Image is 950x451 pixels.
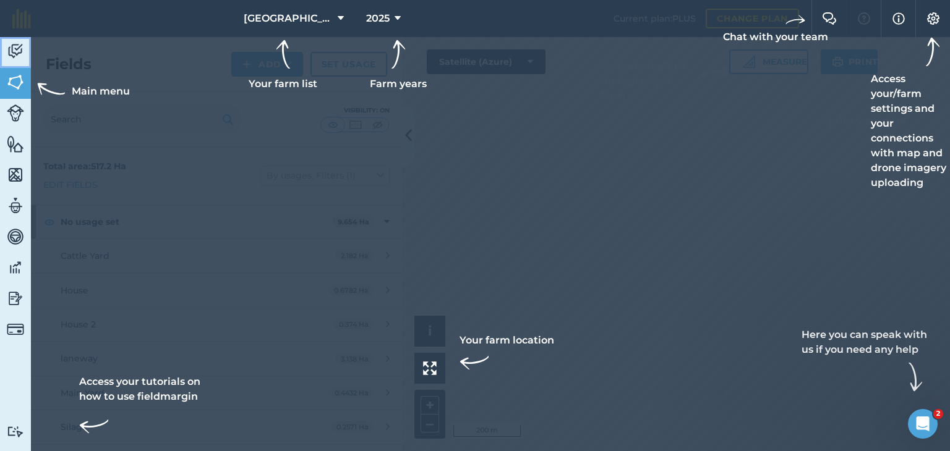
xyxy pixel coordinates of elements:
[7,135,24,153] img: svg+xml;base64,PHN2ZyB4bWxucz0iaHR0cDovL3d3dy53My5vcmcvMjAwMC9zdmciIHdpZHRoPSI1NiIgaGVpZ2h0PSI2MC...
[364,40,433,91] div: Farm years
[249,40,317,91] div: Your farm list
[908,409,938,439] iframe: Intercom live chat
[79,374,208,441] div: Access your tutorials on how to use fieldmargin
[933,409,943,419] span: 2
[7,321,24,338] img: svg+xml;base64,PD94bWwgdmVyc2lvbj0iMS4wIiBlbmNvZGluZz0idXRmLTgiPz4KPCEtLSBHZW5lcmF0b3I6IEFkb2JlIE...
[802,327,930,392] div: Here you can speak with us if you need any help
[423,361,437,375] img: Four arrows, one pointing top left, one top right, one bottom right and the last bottom left
[460,333,554,377] div: Your farm location
[7,289,24,308] img: svg+xml;base64,PD94bWwgdmVyc2lvbj0iMS4wIiBlbmNvZGluZz0idXRmLTgiPz4KPCEtLSBHZW5lcmF0b3I6IEFkb2JlIE...
[871,37,950,190] div: Access your/farm settings and your connections with map and drone imagery uploading
[926,12,941,25] img: A cog icon
[414,353,445,384] button: Your farm location
[892,11,905,26] img: svg+xml;base64,PHN2ZyB4bWxucz0iaHR0cDovL3d3dy53My5vcmcvMjAwMC9zdmciIHdpZHRoPSIxNyIgaGVpZ2h0PSIxNy...
[7,227,24,246] img: svg+xml;base64,PD94bWwgdmVyc2lvbj0iMS4wIiBlbmNvZGluZz0idXRmLTgiPz4KPCEtLSBHZW5lcmF0b3I6IEFkb2JlIE...
[366,11,390,26] span: 2025
[7,166,24,184] img: svg+xml;base64,PHN2ZyB4bWxucz0iaHR0cDovL3d3dy53My5vcmcvMjAwMC9zdmciIHdpZHRoPSI1NiIgaGVpZ2h0PSI2MC...
[7,104,24,122] img: svg+xml;base64,PD94bWwgdmVyc2lvbj0iMS4wIiBlbmNvZGluZz0idXRmLTgiPz4KPCEtLSBHZW5lcmF0b3I6IEFkb2JlIE...
[7,426,24,437] img: svg+xml;base64,PD94bWwgdmVyc2lvbj0iMS4wIiBlbmNvZGluZz0idXRmLTgiPz4KPCEtLSBHZW5lcmF0b3I6IEFkb2JlIE...
[244,11,333,26] span: [GEOGRAPHIC_DATA]
[7,42,24,61] img: svg+xml;base64,PD94bWwgdmVyc2lvbj0iMS4wIiBlbmNvZGluZz0idXRmLTgiPz4KPCEtLSBHZW5lcmF0b3I6IEFkb2JlIE...
[7,258,24,277] img: svg+xml;base64,PD94bWwgdmVyc2lvbj0iMS4wIiBlbmNvZGluZz0idXRmLTgiPz4KPCEtLSBHZW5lcmF0b3I6IEFkb2JlIE...
[822,12,837,25] img: Two speech bubbles overlapping with the left bubble in the forefront
[7,73,24,91] img: svg+xml;base64,PHN2ZyB4bWxucz0iaHR0cDovL3d3dy53My5vcmcvMjAwMC9zdmciIHdpZHRoPSI1NiIgaGVpZ2h0PSI2MC...
[35,77,130,106] div: Main menu
[7,196,24,215] img: svg+xml;base64,PD94bWwgdmVyc2lvbj0iMS4wIiBlbmNvZGluZz0idXRmLTgiPz4KPCEtLSBHZW5lcmF0b3I6IEFkb2JlIE...
[723,10,828,44] div: Chat with your team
